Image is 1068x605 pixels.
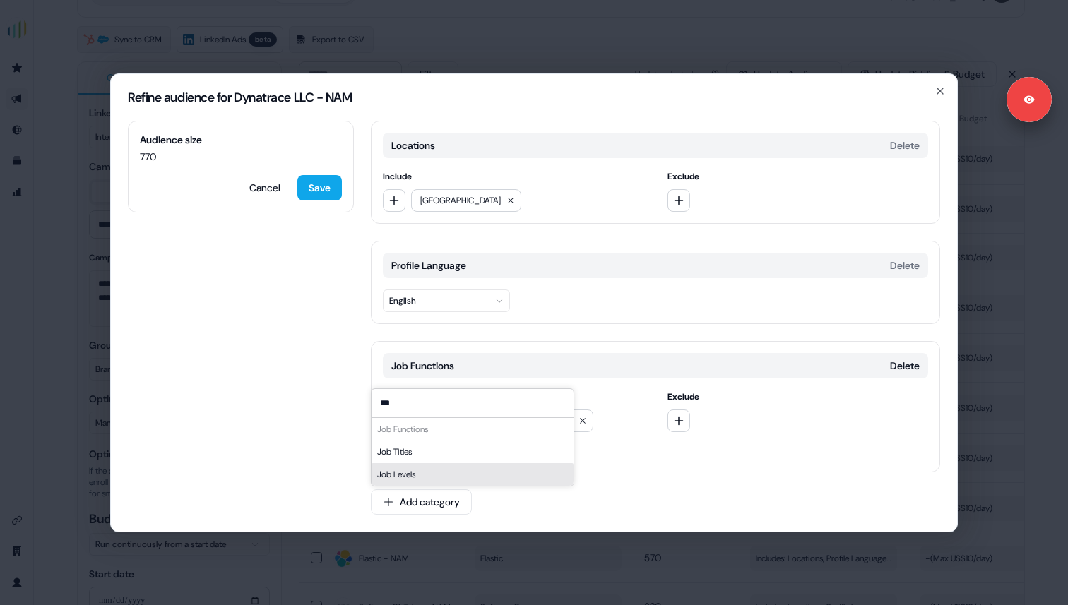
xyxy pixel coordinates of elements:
span: Job Functions [391,359,454,373]
button: Delete [890,258,920,272]
span: [GEOGRAPHIC_DATA] [420,193,501,208]
span: Exclude [667,169,929,184]
button: Save [297,175,342,200]
div: Job Titles [372,441,574,463]
div: Job Levels [372,463,574,486]
button: English [383,289,510,312]
button: Cancel [238,175,292,200]
h2: Refine audience for Dynatrace LLC - NAM [128,91,940,104]
span: Profile Language [391,258,466,272]
span: Audience size [140,133,342,147]
button: Add category [371,489,472,515]
span: Locations [391,138,435,152]
button: Delete [890,138,920,152]
span: Include [383,169,644,184]
span: Exclude [667,390,929,404]
button: Delete [890,359,920,373]
div: Suggestions [372,418,574,486]
span: 770 [140,150,342,164]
